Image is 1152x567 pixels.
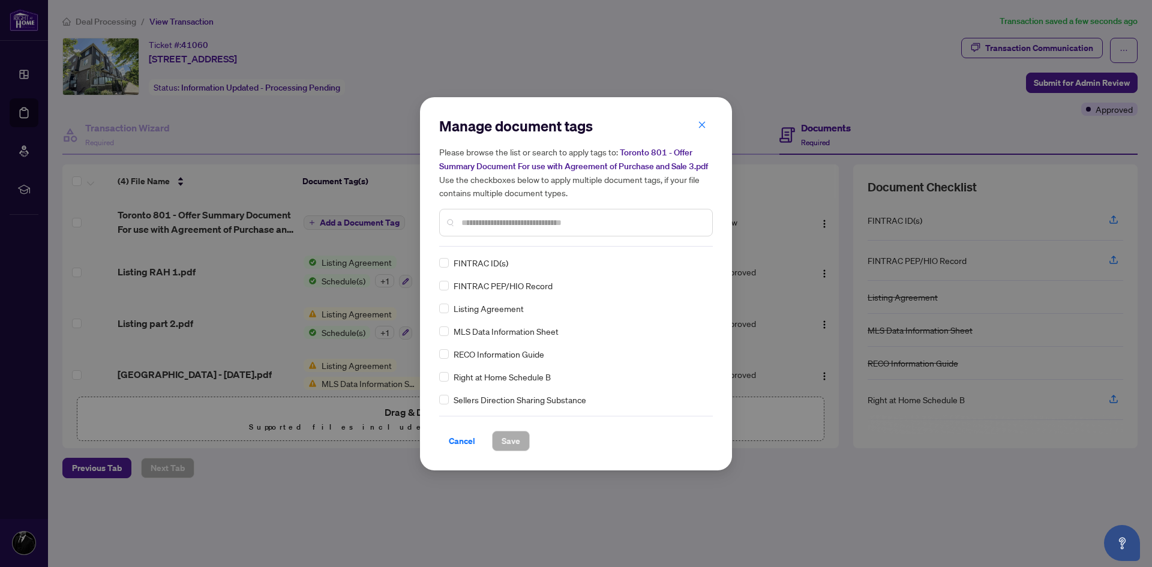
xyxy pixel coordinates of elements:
button: Open asap [1104,525,1140,561]
span: FINTRAC ID(s) [454,256,508,269]
span: Listing Agreement [454,302,524,315]
span: MLS Data Information Sheet [454,325,559,338]
button: Save [492,431,530,451]
span: Toronto 801 - Offer Summary Document For use with Agreement of Purchase and Sale 3.pdf [439,147,708,172]
span: Cancel [449,431,475,451]
span: Sellers Direction Sharing Substance [454,393,586,406]
span: RECO Information Guide [454,347,544,361]
h5: Please browse the list or search to apply tags to: Use the checkboxes below to apply multiple doc... [439,145,713,199]
span: Right at Home Schedule B [454,370,551,383]
h2: Manage document tags [439,116,713,136]
span: FINTRAC PEP/HIO Record [454,279,553,292]
button: Cancel [439,431,485,451]
span: close [698,121,706,129]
